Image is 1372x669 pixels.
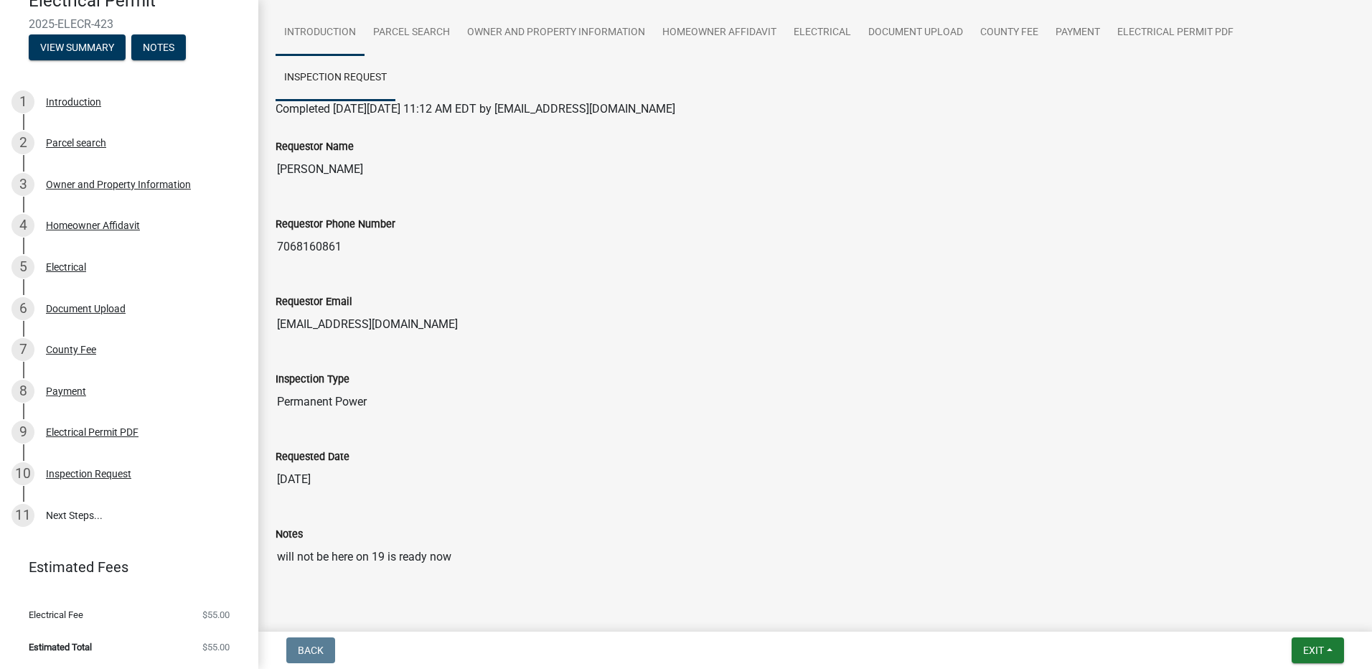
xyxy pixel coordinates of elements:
[46,304,126,314] div: Document Upload
[46,427,138,437] div: Electrical Permit PDF
[276,220,395,230] label: Requestor Phone Number
[459,10,654,56] a: Owner and Property Information
[11,380,34,403] div: 8
[11,462,34,485] div: 10
[1047,10,1109,56] a: Payment
[276,530,303,540] label: Notes
[46,179,191,190] div: Owner and Property Information
[11,173,34,196] div: 3
[276,55,395,101] a: Inspection Request
[11,504,34,527] div: 11
[202,642,230,652] span: $55.00
[46,138,106,148] div: Parcel search
[131,34,186,60] button: Notes
[276,142,354,152] label: Requestor Name
[46,469,131,479] div: Inspection Request
[11,131,34,154] div: 2
[276,543,1355,640] textarea: will not be here on 19 is ready now
[860,10,972,56] a: Document Upload
[46,97,101,107] div: Introduction
[46,345,96,355] div: County Fee
[11,90,34,113] div: 1
[1303,645,1324,656] span: Exit
[11,553,235,581] a: Estimated Fees
[46,262,86,272] div: Electrical
[298,645,324,656] span: Back
[202,610,230,619] span: $55.00
[654,10,785,56] a: Homeowner Affidavit
[11,421,34,444] div: 9
[286,637,335,663] button: Back
[1109,10,1242,56] a: Electrical Permit PDF
[46,386,86,396] div: Payment
[29,610,83,619] span: Electrical Fee
[11,338,34,361] div: 7
[276,10,365,56] a: Introduction
[972,10,1047,56] a: County Fee
[276,102,675,116] span: Completed [DATE][DATE] 11:12 AM EDT by [EMAIL_ADDRESS][DOMAIN_NAME]
[131,42,186,54] wm-modal-confirm: Notes
[29,642,92,652] span: Estimated Total
[29,34,126,60] button: View Summary
[1292,637,1344,663] button: Exit
[11,256,34,279] div: 5
[11,297,34,320] div: 6
[276,375,349,385] label: Inspection Type
[29,42,126,54] wm-modal-confirm: Summary
[46,220,140,230] div: Homeowner Affidavit
[276,297,352,307] label: Requestor Email
[29,17,230,31] span: 2025-ELECR-423
[11,214,34,237] div: 4
[785,10,860,56] a: Electrical
[365,10,459,56] a: Parcel search
[276,452,349,462] label: Requested Date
